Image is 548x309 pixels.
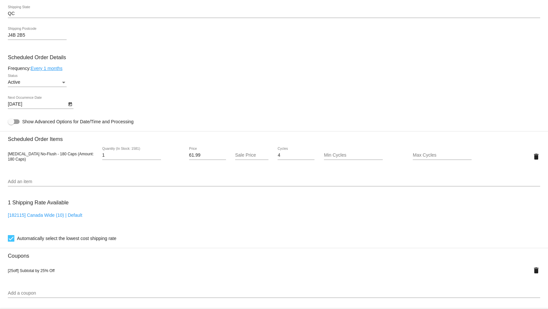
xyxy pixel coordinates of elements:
span: Show Advanced Options for Date/Time and Processing [22,118,134,125]
input: Quantity (In Stock: 1581) [102,153,161,158]
input: Cycles [278,153,314,158]
a: Every 1 months [31,66,62,71]
input: Shipping State [8,11,540,16]
input: Add an item [8,179,540,184]
input: Sale Price [235,153,268,158]
span: Automatically select the lowest cost shipping rate [17,234,116,242]
span: [MEDICAL_DATA] No-Flush - 180 Caps (Amount: 180 Caps) [8,152,94,162]
h3: 1 Shipping Rate Available [8,196,69,210]
input: Next Occurrence Date [8,102,67,107]
h3: Coupons [8,248,540,259]
div: Frequency: [8,66,540,71]
h3: Scheduled Order Items [8,131,540,142]
input: Add a coupon [8,291,540,296]
h3: Scheduled Order Details [8,54,540,60]
mat-icon: delete [532,153,540,161]
input: Price [189,153,226,158]
input: Shipping Postcode [8,33,67,38]
input: Min Cycles [324,153,383,158]
button: Open calendar [67,100,73,107]
mat-icon: delete [532,266,540,274]
a: [182115] Canada Wide (10) | Default [8,213,82,218]
span: [25off] Subtotal by 25% Off [8,268,55,273]
input: Max Cycles [413,153,472,158]
span: Active [8,79,20,85]
mat-select: Status [8,80,67,85]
